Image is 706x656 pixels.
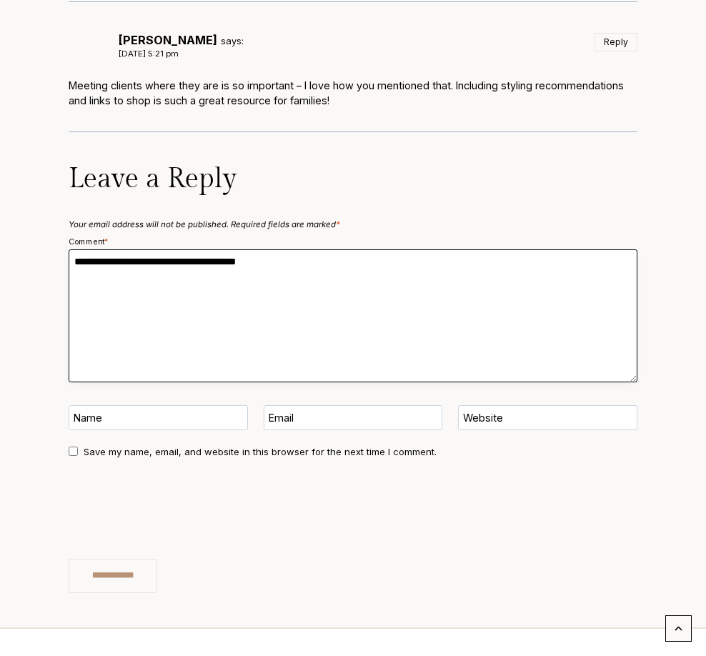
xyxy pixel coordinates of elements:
input: Name [69,405,248,430]
b: [PERSON_NAME] [119,33,217,47]
a: Reply to Molly [595,33,637,51]
span: Required fields are marked [231,219,340,229]
a: Scroll to top [665,615,692,642]
input: Email [264,405,443,430]
h3: Leave a Reply [69,163,637,196]
label: Save my name, email, and website in this browser for the next time I comment. [78,446,437,458]
label: Email [269,412,294,429]
label: Website [463,412,503,429]
label: Name [74,412,102,429]
a: [DATE] 5:21 pm [119,49,179,59]
iframe: reCAPTCHA [69,480,286,536]
p: Meeting clients where they are is so important – I love how you mentioned that. Including styling... [69,78,637,109]
span: says: [221,36,244,46]
span: Your email address will not be published. [69,219,229,229]
label: Comment [69,237,109,249]
input: Website [458,405,637,430]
